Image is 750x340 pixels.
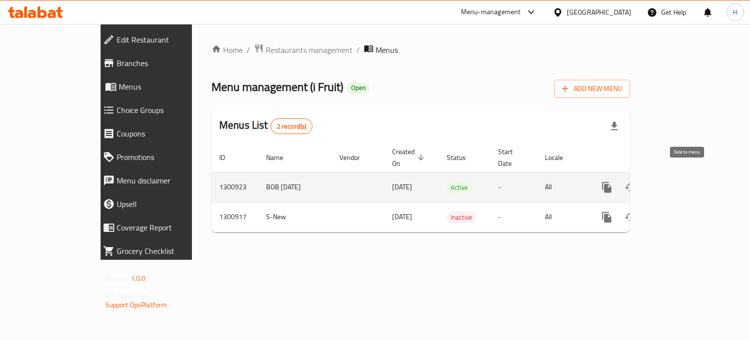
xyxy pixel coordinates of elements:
span: Inactive [447,212,476,223]
td: - [490,172,537,202]
span: H [733,7,737,18]
span: Add New Menu [562,83,622,95]
span: Promotions [117,151,218,163]
button: Change Status [619,176,642,199]
h2: Menus List [219,118,312,134]
button: more [595,176,619,199]
span: 2 record(s) [271,122,312,131]
a: Menus [95,75,226,98]
div: Open [347,82,370,94]
div: Inactive [447,211,476,223]
span: Coupons [117,128,218,139]
td: - [490,202,537,232]
td: S-New [258,202,332,232]
span: Menu management ( i Fruit ) [211,76,343,98]
li: / [356,44,360,56]
span: ID [219,152,238,163]
span: Choice Groups [117,104,218,116]
span: Coverage Report [117,222,218,233]
nav: breadcrumb [211,44,630,56]
td: All [537,172,587,202]
span: Get support on: [105,289,150,301]
a: Restaurants management [254,44,353,56]
span: 1.0.0 [131,272,146,285]
a: Grocery Checklist [95,239,226,263]
td: 1300923 [211,172,258,202]
span: Menu disclaimer [117,175,218,186]
a: Home [211,44,243,56]
li: / [247,44,250,56]
div: Total records count [271,118,313,134]
span: [DATE] [392,210,412,223]
span: Grocery Checklist [117,245,218,257]
span: Locale [545,152,576,163]
span: [DATE] [392,181,412,193]
div: Export file [603,114,626,138]
a: Choice Groups [95,98,226,122]
td: All [537,202,587,232]
a: Menu disclaimer [95,169,226,192]
table: enhanced table [211,143,697,232]
span: Branches [117,57,218,69]
span: Menus [119,81,218,92]
td: BOB [DATE] [258,172,332,202]
a: Upsell [95,192,226,216]
span: Upsell [117,198,218,210]
a: Coupons [95,122,226,145]
button: more [595,205,619,229]
span: Active [447,182,472,193]
div: Menu-management [461,6,521,18]
a: Support.OpsPlatform [105,298,167,311]
div: Active [447,181,472,193]
span: Open [347,84,370,92]
span: Version: [105,272,129,285]
span: Menus [375,44,398,56]
td: 1300917 [211,202,258,232]
a: Branches [95,51,226,75]
th: Actions [587,143,697,173]
span: Created On [392,146,427,169]
span: Restaurants management [266,44,353,56]
span: Name [266,152,296,163]
button: Change Status [619,205,642,229]
a: Promotions [95,145,226,169]
span: Start Date [498,146,525,169]
span: Vendor [339,152,373,163]
span: Status [447,152,479,163]
a: Coverage Report [95,216,226,239]
a: Edit Restaurant [95,28,226,51]
span: Edit Restaurant [117,34,218,45]
div: [GEOGRAPHIC_DATA] [567,7,631,18]
button: Add New Menu [554,80,630,98]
